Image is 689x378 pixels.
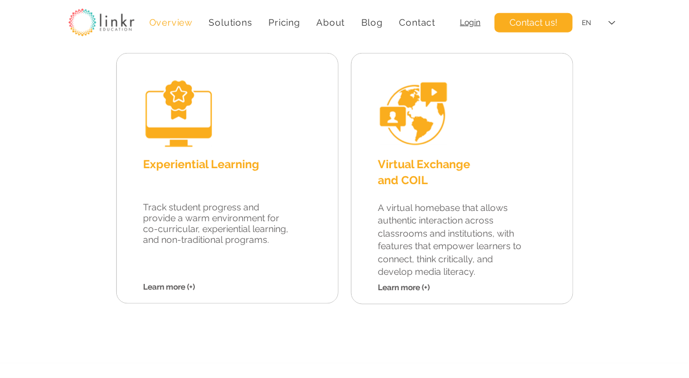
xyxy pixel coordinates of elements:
[574,10,623,36] div: Language Selector: English
[203,11,258,34] div: Solutions
[399,17,436,28] span: Contact
[144,283,195,292] a: Learn more (+)
[378,202,522,277] span: A virtual homebase that allows authentic interaction across classrooms and institutions, with fea...
[495,13,573,32] a: Contact us!
[144,202,289,245] span: Track student progress and provide a warm environment for co-curricular, experiential learning, a...
[263,11,306,34] a: Pricing
[393,11,441,34] a: Contact
[378,283,430,292] a: Learn more (+)
[582,18,592,28] div: EN
[378,157,471,187] span: Virtual Exchange and COIL
[509,17,557,29] span: Contact us!
[68,9,134,36] img: linkr_logo_transparentbg.png
[144,11,199,34] a: Overview
[144,157,260,171] span: Experiential Learning
[268,17,300,28] span: Pricing
[377,77,451,151] img: Icon Virtual Exchange and COIL.png
[144,11,442,34] nav: Site
[149,17,193,28] span: Overview
[316,17,345,28] span: About
[311,11,351,34] div: About
[209,17,252,28] span: Solutions
[460,18,481,27] a: Login
[356,11,389,34] a: Blog
[142,77,216,151] img: Icon Certificate and Microcredential Programs.png
[361,17,383,28] span: Blog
